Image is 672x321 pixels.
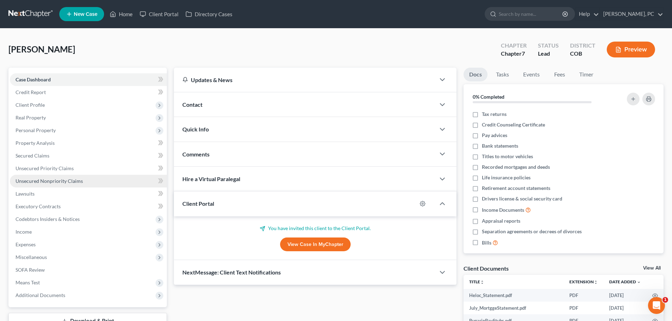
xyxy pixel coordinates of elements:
span: NextMessage: Client Text Notifications [182,269,281,276]
a: Events [517,68,545,81]
td: July_MortggeStatement.pdf [464,302,564,314]
span: Bank statements [482,142,518,149]
span: Income Documents [482,206,524,214]
td: [DATE] [604,289,647,302]
a: Directory Cases [182,8,236,20]
span: Property Analysis [16,140,55,146]
button: Preview [607,42,655,57]
td: Heloc_Statement.pdf [464,289,564,302]
span: 7 [522,50,525,57]
span: [PERSON_NAME] [8,44,75,54]
span: Drivers license & social security card [482,195,562,202]
span: Unsecured Priority Claims [16,165,74,171]
td: PDF [564,289,604,302]
span: Comments [182,151,210,158]
a: Home [106,8,136,20]
span: Income [16,229,32,235]
a: SOFA Review [10,264,167,276]
a: Fees [548,68,571,81]
span: Recorded mortgages and deeds [482,163,550,171]
span: Means Test [16,279,40,285]
span: Contact [182,101,202,108]
a: Executory Contracts [10,200,167,213]
span: Codebtors Insiders & Notices [16,216,80,222]
a: View All [643,266,661,271]
div: COB [570,50,595,58]
div: Chapter [501,50,527,58]
a: Titleunfold_more [469,279,484,284]
a: Client Portal [136,8,182,20]
span: Separation agreements or decrees of divorces [482,228,582,235]
a: Help [575,8,599,20]
div: District [570,42,595,50]
a: Secured Claims [10,149,167,162]
span: 1 [662,297,668,303]
a: Date Added expand_more [609,279,641,284]
div: Status [538,42,559,50]
span: Case Dashboard [16,76,51,82]
span: Real Property [16,115,46,121]
span: Executory Contracts [16,203,61,209]
span: Client Profile [16,102,45,108]
span: Bills [482,239,491,246]
strong: 0% Completed [473,94,504,100]
span: Titles to motor vehicles [482,153,533,160]
p: You have invited this client to the Client Portal. [182,225,448,232]
span: SOFA Review [16,267,45,273]
span: Credit Counseling Certificate [482,121,545,128]
span: Lawsuits [16,191,35,197]
span: New Case [74,12,97,17]
span: Quick Info [182,126,209,132]
td: [DATE] [604,302,647,314]
div: Updates & News [182,76,427,84]
span: Life insurance policies [482,174,531,181]
i: unfold_more [480,280,484,284]
a: Lawsuits [10,187,167,200]
span: Hire a Virtual Paralegal [182,175,240,182]
span: Appraisal reports [482,217,520,224]
a: Extensionunfold_more [569,279,598,284]
a: Credit Report [10,86,167,99]
a: View Case in MyChapter [280,237,351,252]
span: Retirement account statements [482,185,550,192]
span: Unsecured Nonpriority Claims [16,178,83,184]
i: unfold_more [594,280,598,284]
a: Unsecured Priority Claims [10,162,167,175]
span: Credit Report [16,89,46,95]
a: Timer [574,68,599,81]
i: expand_more [637,280,641,284]
span: Secured Claims [16,153,49,159]
iframe: Intercom live chat [648,297,665,314]
td: PDF [564,302,604,314]
span: Tax returns [482,111,507,118]
a: [PERSON_NAME], PC [600,8,663,20]
div: Client Documents [464,265,509,272]
span: Client Portal [182,200,214,207]
a: Property Analysis [10,137,167,149]
a: Docs [464,68,488,81]
span: Personal Property [16,127,56,133]
span: Pay advices [482,132,507,139]
span: Miscellaneous [16,254,47,260]
a: Case Dashboard [10,73,167,86]
span: Expenses [16,241,36,247]
div: Chapter [501,42,527,50]
span: Additional Documents [16,292,65,298]
a: Tasks [490,68,515,81]
input: Search by name... [499,7,563,20]
a: Unsecured Nonpriority Claims [10,175,167,187]
div: Lead [538,50,559,58]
